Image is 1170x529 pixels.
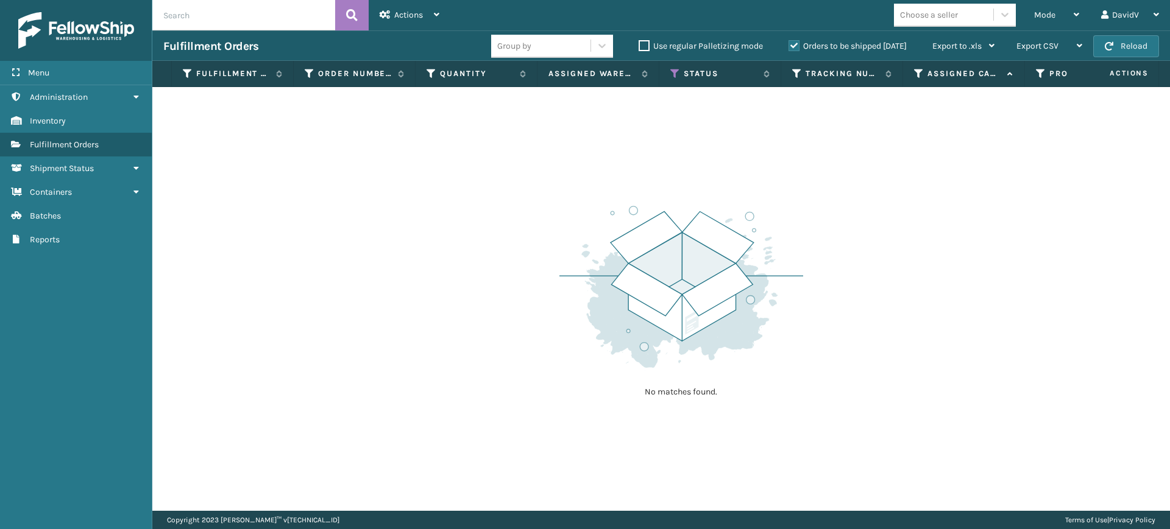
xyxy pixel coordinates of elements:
p: Copyright 2023 [PERSON_NAME]™ v [TECHNICAL_ID] [167,511,339,529]
div: Choose a seller [900,9,958,21]
span: Containers [30,187,72,197]
label: Use regular Palletizing mode [639,41,763,51]
span: Reports [30,234,60,245]
span: Export CSV [1016,41,1058,51]
a: Privacy Policy [1109,516,1155,524]
label: Order Number [318,68,392,79]
label: Status [684,68,757,79]
label: Tracking Number [806,68,879,79]
span: Inventory [30,116,66,126]
span: Batches [30,211,61,221]
span: Actions [1071,63,1156,83]
label: Fulfillment Order Id [196,68,270,79]
button: Reload [1093,35,1159,57]
span: Fulfillment Orders [30,139,99,150]
img: logo [18,12,134,49]
span: Administration [30,92,88,102]
label: Orders to be shipped [DATE] [789,41,907,51]
div: | [1065,511,1155,529]
span: Mode [1034,10,1055,20]
a: Terms of Use [1065,516,1107,524]
div: Group by [497,40,531,52]
label: Product SKU [1049,68,1123,79]
span: Actions [394,10,423,20]
h3: Fulfillment Orders [163,39,258,54]
span: Menu [28,68,49,78]
label: Assigned Warehouse [548,68,636,79]
label: Assigned Carrier Service [927,68,1001,79]
label: Quantity [440,68,514,79]
span: Shipment Status [30,163,94,173]
span: Export to .xls [932,41,982,51]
